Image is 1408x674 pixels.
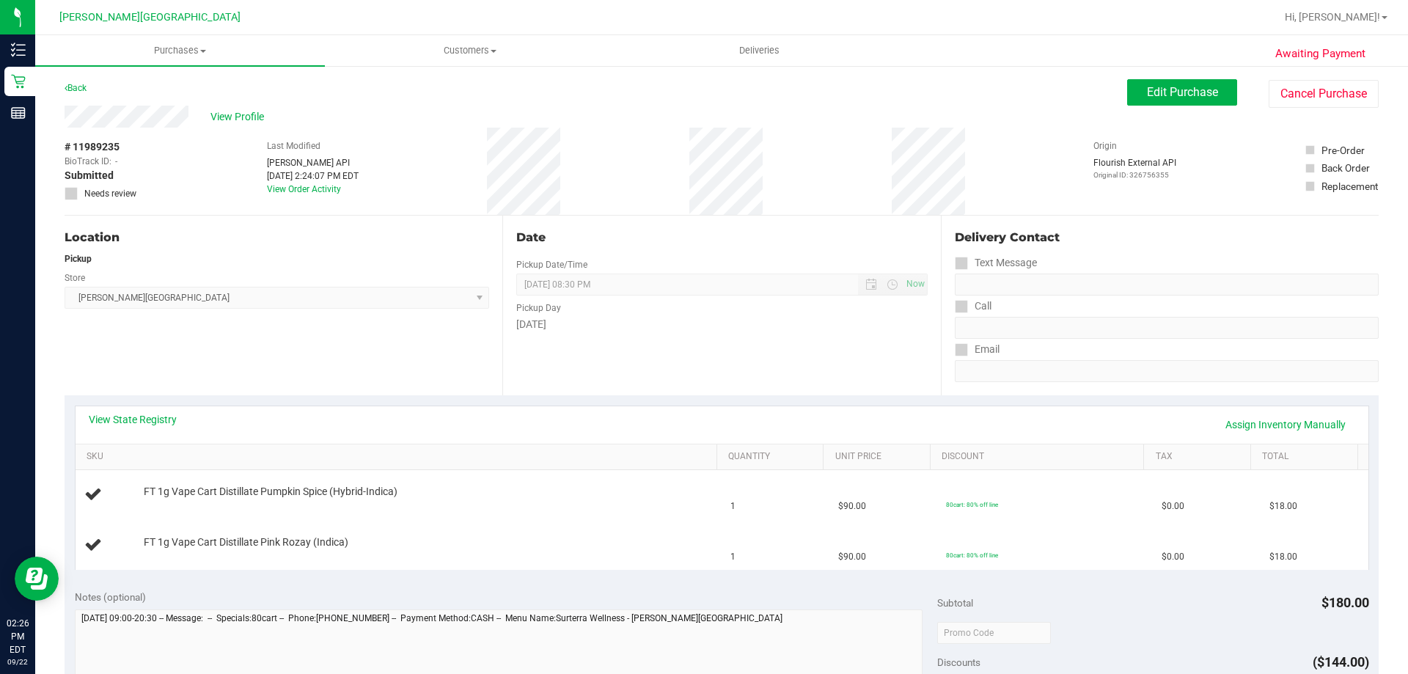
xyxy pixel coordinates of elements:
[937,622,1051,644] input: Promo Code
[59,11,241,23] span: [PERSON_NAME][GEOGRAPHIC_DATA]
[946,501,998,508] span: 80cart: 80% off line
[1093,156,1176,180] div: Flourish External API
[955,252,1037,274] label: Text Message
[144,535,348,549] span: FT 1g Vape Cart Distillate Pink Rozay (Indica)
[1156,451,1245,463] a: Tax
[955,339,1000,360] label: Email
[65,83,87,93] a: Back
[267,156,359,169] div: [PERSON_NAME] API
[955,317,1379,339] input: Format: (999) 999-9999
[1216,412,1355,437] a: Assign Inventory Manually
[937,597,973,609] span: Subtotal
[838,550,866,564] span: $90.00
[89,412,177,427] a: View State Registry
[1321,161,1370,175] div: Back Order
[325,35,615,66] a: Customers
[7,617,29,656] p: 02:26 PM EDT
[65,229,489,246] div: Location
[65,168,114,183] span: Submitted
[1093,139,1117,153] label: Origin
[35,44,325,57] span: Purchases
[11,106,26,120] inline-svg: Reports
[1275,45,1365,62] span: Awaiting Payment
[210,109,269,125] span: View Profile
[84,187,136,200] span: Needs review
[1321,595,1369,610] span: $180.00
[942,451,1138,463] a: Discount
[730,550,736,564] span: 1
[11,74,26,89] inline-svg: Retail
[728,451,818,463] a: Quantity
[1127,79,1237,106] button: Edit Purchase
[955,229,1379,246] div: Delivery Contact
[838,499,866,513] span: $90.00
[1162,550,1184,564] span: $0.00
[115,155,117,168] span: -
[615,35,904,66] a: Deliveries
[516,301,561,315] label: Pickup Day
[1093,169,1176,180] p: Original ID: 326756355
[1313,654,1369,670] span: ($144.00)
[955,274,1379,296] input: Format: (999) 999-9999
[955,296,991,317] label: Call
[7,656,29,667] p: 09/22
[516,258,587,271] label: Pickup Date/Time
[946,552,998,559] span: 80cart: 80% off line
[267,169,359,183] div: [DATE] 2:24:07 PM EDT
[719,44,799,57] span: Deliveries
[267,139,320,153] label: Last Modified
[1262,451,1352,463] a: Total
[730,499,736,513] span: 1
[15,557,59,601] iframe: Resource center
[516,229,927,246] div: Date
[1269,550,1297,564] span: $18.00
[65,254,92,264] strong: Pickup
[65,271,85,285] label: Store
[65,155,111,168] span: BioTrack ID:
[1321,179,1378,194] div: Replacement
[144,485,397,499] span: FT 1g Vape Cart Distillate Pumpkin Spice (Hybrid-Indica)
[1269,80,1379,108] button: Cancel Purchase
[1269,499,1297,513] span: $18.00
[1147,85,1218,99] span: Edit Purchase
[87,451,711,463] a: SKU
[1321,143,1365,158] div: Pre-Order
[1285,11,1380,23] span: Hi, [PERSON_NAME]!
[835,451,925,463] a: Unit Price
[75,591,146,603] span: Notes (optional)
[1162,499,1184,513] span: $0.00
[65,139,120,155] span: # 11989235
[11,43,26,57] inline-svg: Inventory
[267,184,341,194] a: View Order Activity
[326,44,614,57] span: Customers
[35,35,325,66] a: Purchases
[516,317,927,332] div: [DATE]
